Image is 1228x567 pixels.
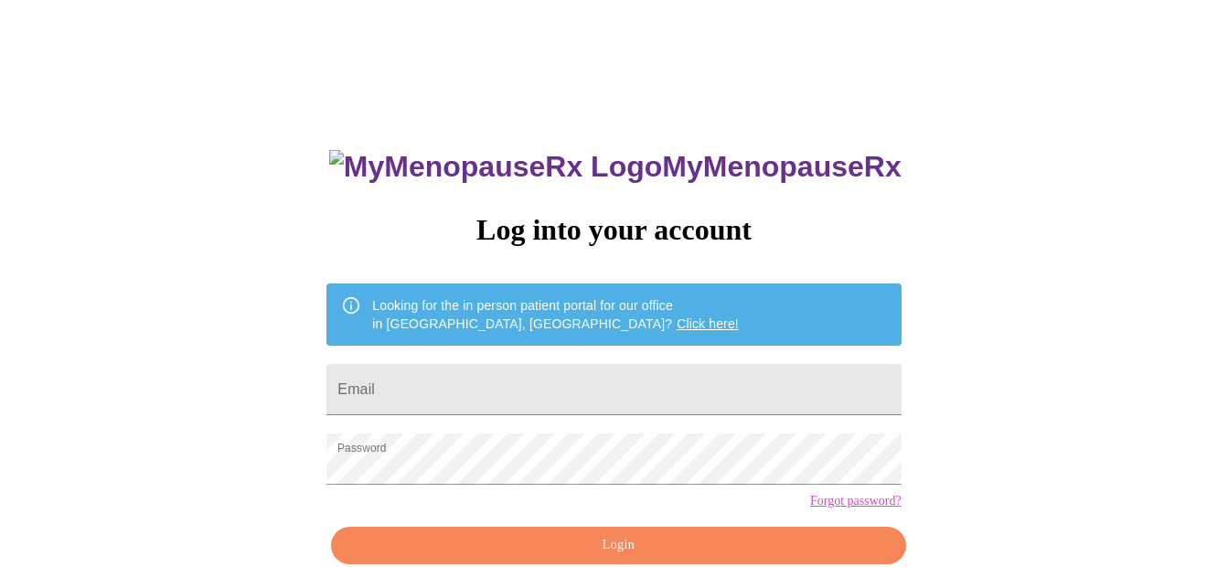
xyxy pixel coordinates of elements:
[677,316,739,331] a: Click here!
[329,150,662,184] img: MyMenopauseRx Logo
[372,289,739,340] div: Looking for the in person patient portal for our office in [GEOGRAPHIC_DATA], [GEOGRAPHIC_DATA]?
[329,150,902,184] h3: MyMenopauseRx
[326,213,901,247] h3: Log into your account
[352,534,884,557] span: Login
[331,527,905,564] button: Login
[810,494,902,508] a: Forgot password?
